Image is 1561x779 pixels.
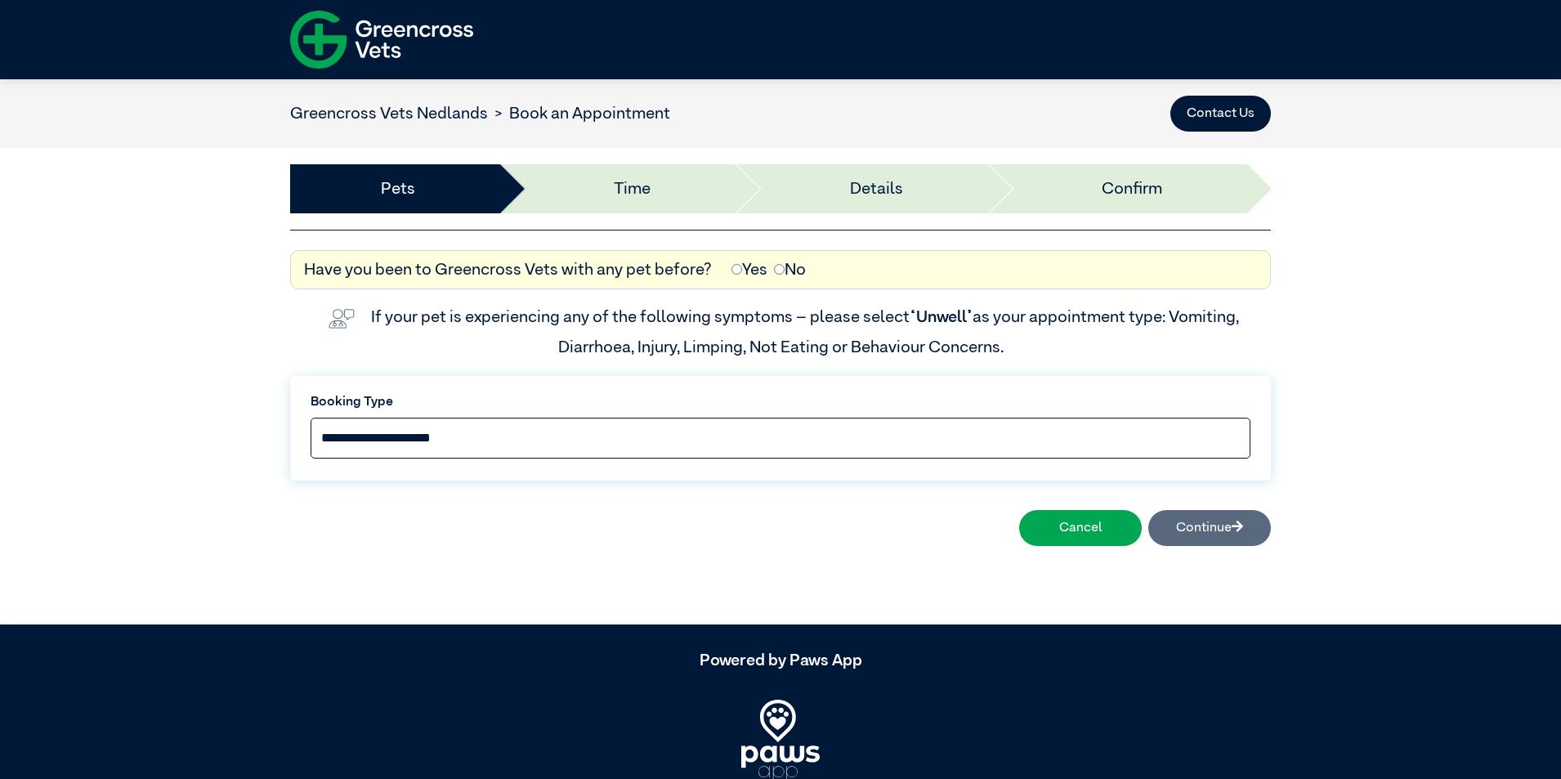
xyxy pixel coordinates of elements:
a: Greencross Vets Nedlands [290,105,488,122]
button: Cancel [1019,510,1142,546]
input: Yes [731,264,742,275]
img: vet [322,302,361,335]
nav: breadcrumb [290,101,670,126]
li: Book an Appointment [488,101,670,126]
label: Have you been to Greencross Vets with any pet before? [304,257,712,282]
label: If your pet is experiencing any of the following symptoms – please select as your appointment typ... [371,309,1242,355]
input: No [774,264,785,275]
label: Yes [731,257,767,282]
button: Contact Us [1170,96,1271,132]
a: Pets [381,177,415,201]
span: “Unwell” [910,309,973,325]
h5: Powered by Paws App [290,651,1271,670]
img: f-logo [290,4,473,75]
label: Booking Type [311,392,1250,412]
label: No [774,257,806,282]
